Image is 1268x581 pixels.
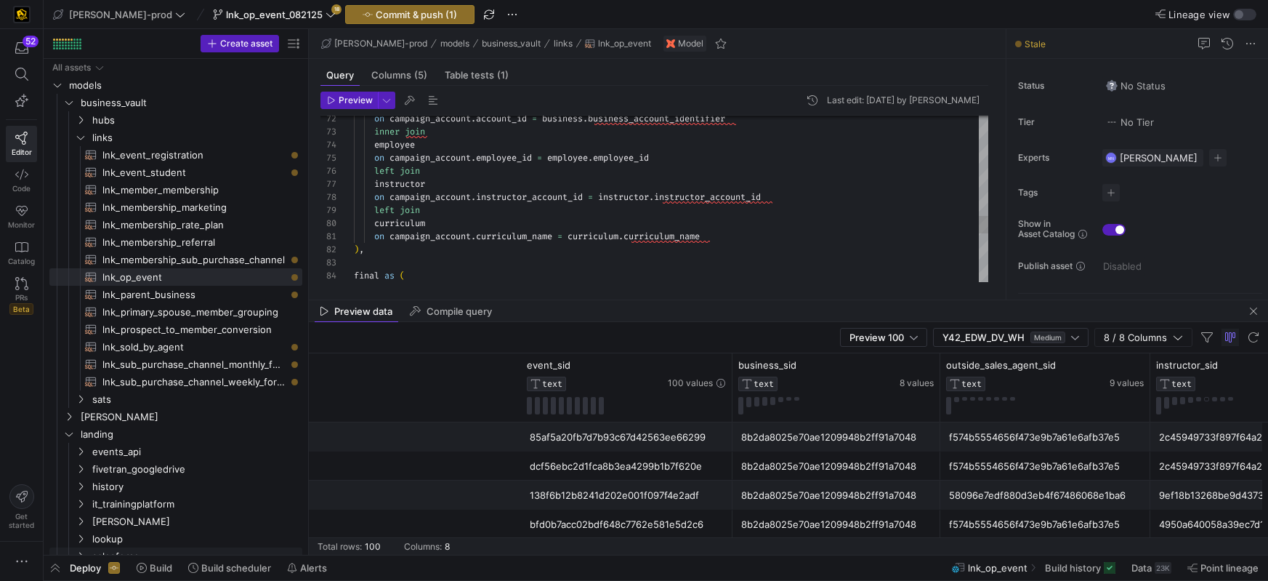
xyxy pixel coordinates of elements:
span: business_vault [482,39,541,49]
a: PRsBeta [6,271,37,321]
a: lnk_event_student​​​​​​​​​​ [49,164,302,181]
div: 8b2da8025e70ae1209948b2ff91a7048 [741,423,932,452]
span: Model [678,39,703,49]
div: 8 [445,542,450,552]
span: . [588,152,593,164]
span: on [374,152,384,164]
span: lnk_membership_referral​​​​​​​​​​ [102,234,286,251]
img: undefined [666,39,675,48]
a: lnk_event_registration​​​​​​​​​​ [49,146,302,164]
div: Press SPACE to select this row. [49,76,302,94]
span: join [400,165,420,177]
div: Press SPACE to select this row. [49,129,302,146]
img: No tier [1106,116,1118,128]
div: Columns: [404,542,442,552]
span: lnk_op_event [598,39,651,49]
span: left [374,165,395,177]
div: 8b2da8025e70ae1209948b2ff91a7048 [741,481,932,510]
span: outside_sales_agent_sid [946,359,1056,371]
span: lnk_membership_marketing​​​​​​​​​​ [102,199,286,216]
div: Press SPACE to select this row. [49,251,302,268]
span: lnk_event_student​​​​​​​​​​ [102,164,286,181]
div: 80 [320,217,336,230]
span: lnk_parent_business​​​​​​​​​​ [102,287,286,303]
span: campaign_account [389,231,471,242]
div: 81 [320,230,336,243]
span: Medium [1030,332,1065,343]
button: links [550,35,576,52]
a: Monitor [6,199,37,235]
span: curriculum_name [623,231,700,242]
div: Press SPACE to select this row. [49,390,302,408]
span: employee_id [593,152,649,164]
span: Deploy [70,562,101,574]
div: Press SPACE to select this row. [49,303,302,321]
a: lnk_member_membership​​​​​​​​​​ [49,181,302,199]
button: [PERSON_NAME]-prod [318,35,431,52]
span: lnk_sub_purchase_channel_weekly_forecast​​​​​​​​​​ [102,374,286,390]
div: 138f6b12b8241d202e001f097f4e2adf [530,481,724,510]
span: Catalog [8,257,35,265]
div: Press SPACE to select this row. [49,111,302,129]
div: Press SPACE to select this row. [49,548,302,565]
span: instructor [598,191,649,203]
span: TEXT [754,379,774,389]
span: 8 values [900,378,934,388]
button: Build [130,556,179,580]
span: No Status [1106,80,1166,92]
span: = [537,152,542,164]
img: No status [1106,80,1118,92]
span: Beta [9,303,33,315]
span: it_trainingplatform [92,496,300,513]
span: TEXT [1171,379,1192,389]
a: lnk_prospect_to_member_conversion​​​​​​​​​​ [49,321,302,338]
button: business_vault [478,35,544,52]
span: Status [1018,81,1091,91]
button: 52 [6,35,37,61]
span: sats [92,391,300,408]
span: on [374,231,384,242]
span: = [588,191,593,203]
a: lnk_sub_purchase_channel_weekly_forecast​​​​​​​​​​ [49,373,302,390]
div: 58096e7edf880d3eb4f67486068e1ba6 [949,481,1142,510]
span: Monitor [8,220,35,229]
span: curriculum_name [476,231,552,242]
span: Build scheduler [201,562,271,574]
button: [PERSON_NAME]-prod [49,5,189,24]
span: PRs [15,293,28,302]
button: lnk_op_event_082125 [209,5,339,24]
a: lnk_sub_purchase_channel_monthly_forecast​​​​​​​​​​ [49,356,302,373]
button: Getstarted [6,478,37,535]
span: lnk_membership_sub_purchase_channel​​​​​​​​​​ [102,252,286,268]
a: lnk_membership_marketing​​​​​​​​​​ [49,199,302,216]
div: Press SPACE to select this row. [49,478,302,495]
span: campaign_account [389,191,471,203]
div: Press SPACE to select this row. [49,338,302,356]
span: TEXT [542,379,562,389]
span: . [471,231,476,242]
span: Create asset [220,39,272,49]
span: (5) [414,71,427,80]
span: curriculum [374,217,425,229]
span: left [374,204,395,216]
div: Press SPACE to select this row. [49,408,302,425]
span: links [92,129,300,146]
div: 74 [320,138,336,151]
div: Press SPACE to select this row. [49,146,302,164]
div: 82 [320,243,336,256]
span: curriculum [568,231,618,242]
span: . [471,191,476,203]
span: Get started [9,512,34,529]
div: 84 [320,269,336,282]
span: business_vault [81,95,300,111]
span: 9 values [1110,378,1144,388]
div: 79 [320,204,336,217]
img: https://storage.googleapis.com/y42-prod-data-exchange/images/uAsz27BndGEK0hZWDFeOjoxA7jCwgK9jE472... [15,7,29,22]
div: 75 [320,151,336,164]
span: lnk_sold_by_agent​​​​​​​​​​ [102,339,286,356]
span: instructor [374,178,425,190]
span: = [557,231,562,242]
span: Query [326,71,354,80]
span: lnk_membership_rate_plan​​​​​​​​​​ [102,217,286,233]
div: Press SPACE to select this row. [49,216,302,233]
